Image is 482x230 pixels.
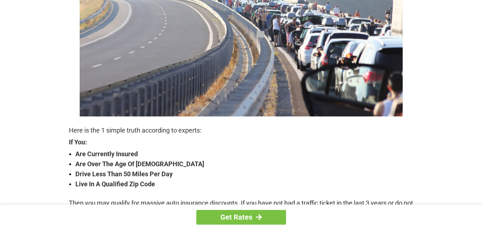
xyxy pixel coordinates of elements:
[196,210,286,225] a: Get Rates
[75,179,413,189] strong: Live In A Qualified Zip Code
[75,159,413,169] strong: Are Over The Age Of [DEMOGRAPHIC_DATA]
[75,149,413,159] strong: Are Currently Insured
[75,169,413,179] strong: Drive Less Than 50 Miles Per Day
[69,125,413,135] p: Here is the 1 simple truth according to experts:
[69,139,413,145] strong: If You:
[69,198,413,218] p: Then you may qualify for massive auto insurance discounts. If you have not had a traffic ticket i...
